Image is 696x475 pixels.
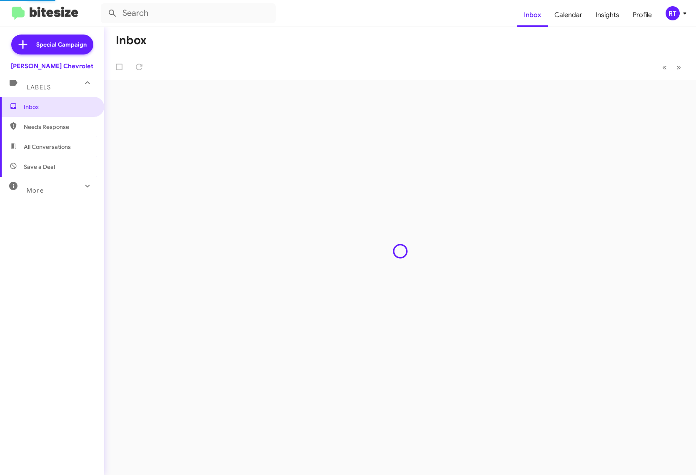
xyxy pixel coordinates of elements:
[24,103,95,111] span: Inbox
[24,163,55,171] span: Save a Deal
[27,84,51,91] span: Labels
[671,59,686,76] button: Next
[666,6,680,20] div: RT
[676,62,681,72] span: »
[659,6,687,20] button: RT
[589,3,626,27] a: Insights
[626,3,659,27] a: Profile
[658,59,686,76] nav: Page navigation example
[101,3,276,23] input: Search
[36,40,87,49] span: Special Campaign
[24,123,95,131] span: Needs Response
[662,62,667,72] span: «
[27,187,44,194] span: More
[24,143,71,151] span: All Conversations
[548,3,589,27] a: Calendar
[11,62,93,70] div: [PERSON_NAME] Chevrolet
[116,34,147,47] h1: Inbox
[517,3,548,27] a: Inbox
[657,59,672,76] button: Previous
[11,35,93,54] a: Special Campaign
